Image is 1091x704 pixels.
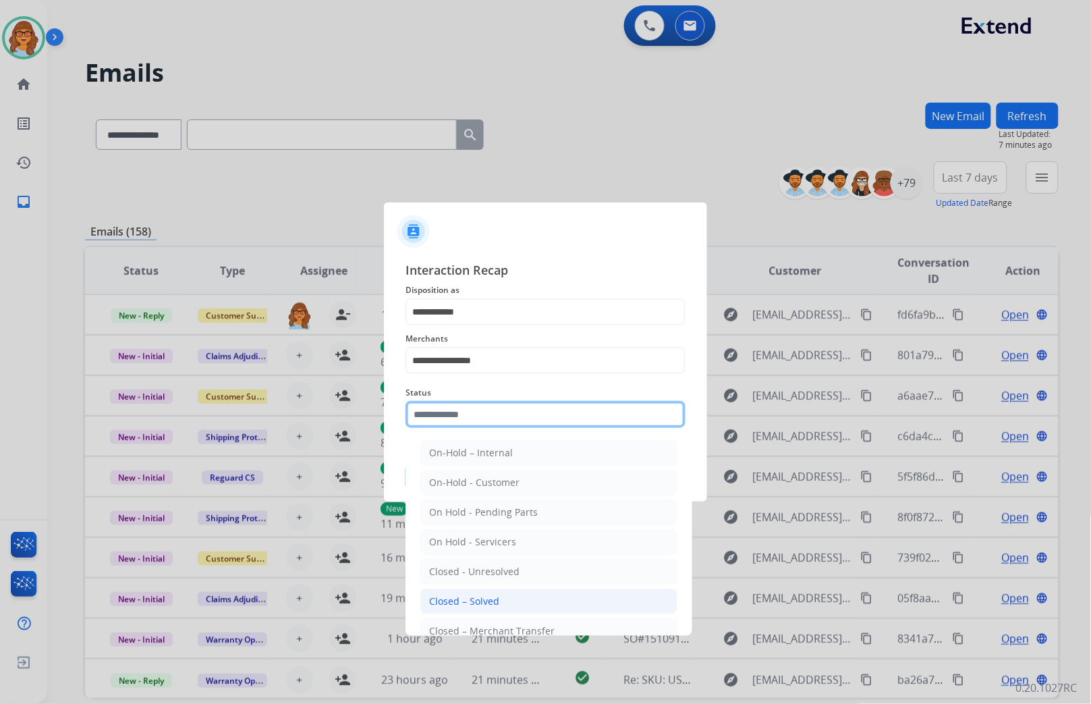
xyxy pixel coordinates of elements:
div: On-Hold – Internal [429,446,513,460]
div: Closed – Merchant Transfer [429,624,555,638]
span: Status [405,385,686,401]
span: Merchants [405,331,686,347]
span: Interaction Recap [405,261,686,282]
img: contactIcon [397,215,430,248]
div: Closed – Solved [429,595,499,608]
div: Closed - Unresolved [429,565,520,578]
div: On Hold - Pending Parts [429,506,538,519]
p: 0.20.1027RC [1016,680,1078,696]
div: On-Hold - Customer [429,476,520,489]
div: On Hold - Servicers [429,535,516,549]
span: Disposition as [405,282,686,298]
